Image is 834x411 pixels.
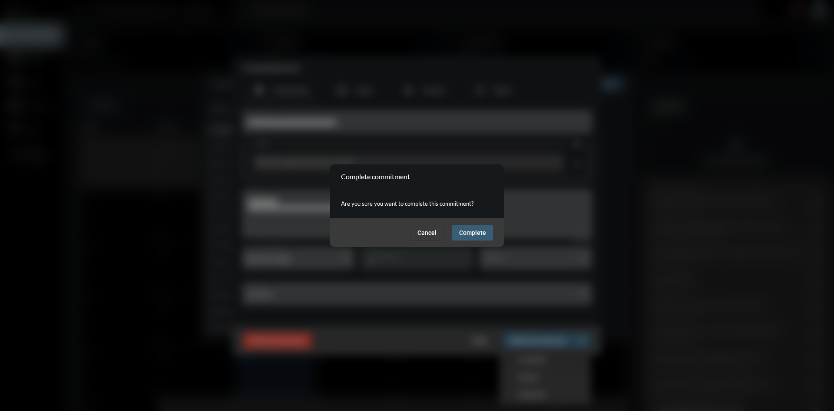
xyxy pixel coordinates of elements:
[341,172,410,180] h2: Complete commitment
[452,225,493,241] button: Complete
[410,225,443,241] button: Cancel
[417,229,437,236] span: Cancel
[341,197,493,210] p: Are you sure you want to complete this commitment?
[459,229,486,236] span: Complete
